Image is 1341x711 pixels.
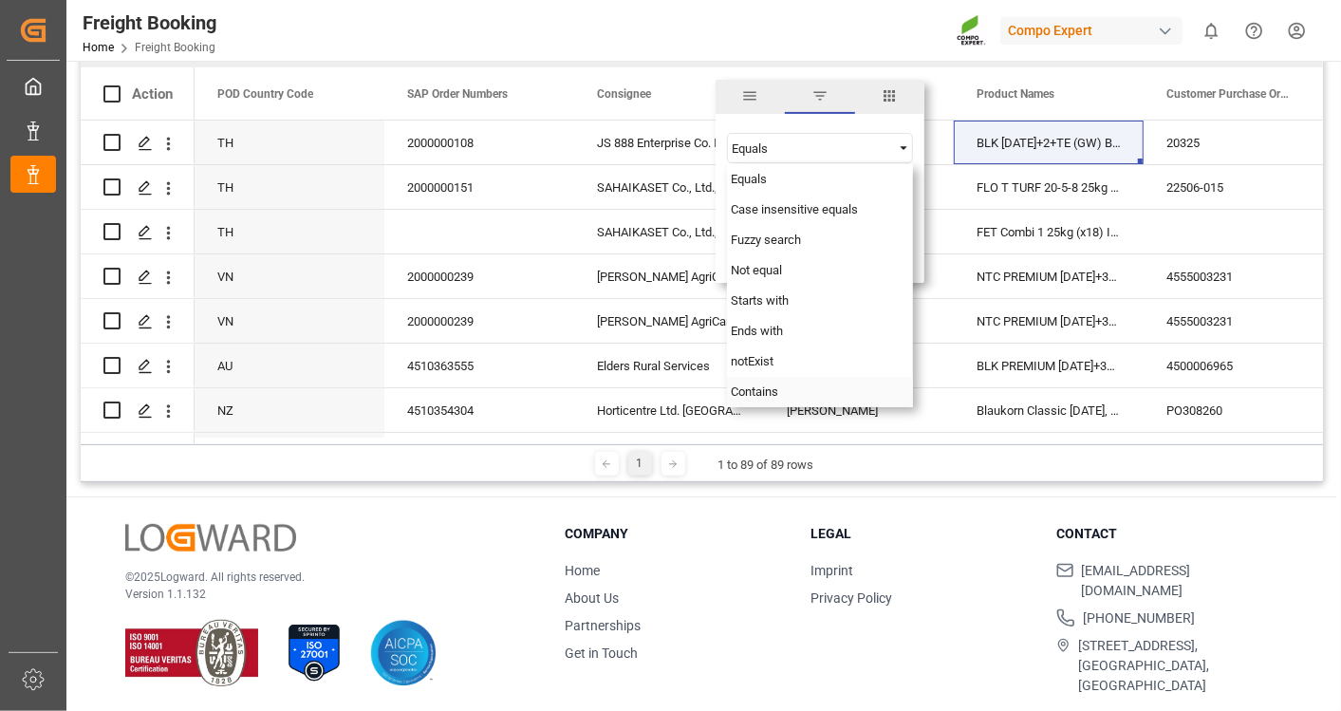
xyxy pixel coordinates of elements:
span: [EMAIL_ADDRESS][DOMAIN_NAME] [1082,561,1278,601]
span: Ends with [731,324,783,338]
div: Press SPACE to select this row. [81,254,195,299]
div: 4555003231 [1144,299,1333,343]
a: Imprint [810,563,853,578]
div: Freight Booking [83,9,216,37]
div: 4500006134 [1144,433,1333,477]
h3: Legal [810,524,1033,544]
div: AU [195,344,384,387]
div: 4500006965 [1144,344,1333,387]
div: Elders Rural Services [574,344,764,387]
span: Customer Purchase Order Numbers [1166,87,1294,101]
a: Home [565,563,600,578]
div: 2000000108 [384,121,574,164]
div: FLO T TURF 20-5-8 25kg (x42) WW [954,165,1144,209]
p: Version 1.1.132 [125,586,517,603]
div: BFL 13-40-13 SP 25kg (x48) GEN [954,433,1144,477]
div: 2000000239 [384,299,574,343]
span: Fuzzy search [731,233,801,247]
div: Compo Expert [1000,17,1183,45]
span: Equals [731,172,767,186]
span: SAP Order Numbers [407,87,508,101]
a: Privacy Policy [810,590,892,606]
div: PO308260 [1144,388,1333,432]
img: ISO 9001 & ISO 14001 Certification [125,620,258,686]
div: 4510362012 [384,433,574,477]
div: 4555003231 [1144,254,1333,298]
div: [PERSON_NAME] AgriCare Vietnam, Co., Ltd.,, [GEOGRAPHIC_DATA], [574,254,764,298]
a: Partnerships [565,618,641,633]
span: Contains [731,384,778,399]
div: 4510363555 [384,344,574,387]
div: Action [132,85,173,103]
a: About Us [565,590,619,606]
span: Not equal [731,263,782,277]
div: 2000000239 [384,254,574,298]
div: Equals [732,141,891,156]
button: Help Center [1233,9,1276,52]
div: VN [195,299,384,343]
a: Get in Touch [565,646,638,661]
div: Press SPACE to select this row. [81,388,195,433]
div: Press SPACE to select this row. [81,121,195,165]
div: NTC PREMIUM [DATE]+3+TE BULK [954,254,1144,298]
div: 22506-015 [1144,165,1333,209]
div: Filtering operator [727,133,913,163]
img: AICPA SOC [370,620,437,686]
div: 1 [628,452,652,476]
div: BLK [DATE]+2+TE (GW) BULK [954,121,1144,164]
div: 20325 [1144,121,1333,164]
span: POD Country Code [217,87,313,101]
p: © 2025 Logward. All rights reserved. [125,569,517,586]
button: Compo Expert [1000,12,1190,48]
span: filter [785,80,854,114]
div: 1 to 89 of 89 rows [718,456,814,475]
div: Press SPACE to select this row. [81,433,195,477]
img: ISO 27001 Certification [281,620,347,686]
div: NZ [195,388,384,432]
div: SAHAIKASET Co., Ltd., [STREET_ADDRESS] [574,210,764,253]
div: FET Combi 1 25kg (x18) INT [954,210,1144,253]
div: VN [195,254,384,298]
div: TH [195,165,384,209]
span: Starts with [731,293,789,308]
div: Press SPACE to select this row. [81,165,195,210]
span: [STREET_ADDRESS], [GEOGRAPHIC_DATA], [GEOGRAPHIC_DATA] [1078,636,1278,696]
span: Consignee [597,87,651,101]
div: [PERSON_NAME] AgriCare Vietnam, Co., Ltd.,, [GEOGRAPHIC_DATA], [574,299,764,343]
span: columns [855,80,924,114]
div: [PERSON_NAME] [764,388,954,432]
span: Product Names [977,87,1054,101]
div: NTC PREMIUM [DATE]+3+TE BULK [954,299,1144,343]
div: 2000000151 [384,165,574,209]
div: TH [195,121,384,164]
div: 4510354304 [384,388,574,432]
span: [PHONE_NUMBER] [1083,608,1195,628]
span: Case insensitive equals [731,202,858,216]
div: JS 888 Enterprise Co. Ltd. [574,121,764,164]
div: TH [195,210,384,253]
div: Port Chalmers [764,433,954,477]
span: general [716,80,785,114]
div: Press SPACE to select this row. [81,344,195,388]
div: Press SPACE to select this row. [81,210,195,254]
a: Home [83,41,114,54]
h3: Contact [1056,524,1278,544]
div: Blaukorn Classic [DATE], 1200 kg;Blaukorn Classic [DATE], 25 kg;BLAUKORN SUPREM [DATE], 25 kg [954,388,1144,432]
div: SAHAIKASET Co., Ltd., [STREET_ADDRESS] [574,165,764,209]
h3: Company [565,524,787,544]
div: NZ [195,433,384,477]
div: Horticentre Ltd. [GEOGRAPHIC_DATA] [574,388,764,432]
img: Screenshot%202023-09-29%20at%2010.02.21.png_1712312052.png [957,14,987,47]
div: Horticentre Ltd [GEOGRAPHIC_DATA] [574,433,764,477]
span: notExist [731,354,773,368]
div: BLK PREMIUM [DATE]+3+TE 1200kg ISPM BB [954,344,1144,387]
img: Logward Logo [125,524,296,552]
div: Press SPACE to select this row. [81,299,195,344]
button: show 0 new notifications [1190,9,1233,52]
